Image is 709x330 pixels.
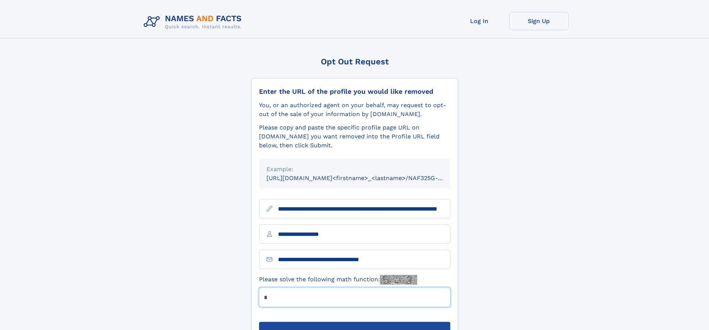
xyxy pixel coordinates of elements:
a: Sign Up [509,12,569,30]
img: Logo Names and Facts [141,12,248,32]
div: Please copy and paste the specific profile page URL on [DOMAIN_NAME] you want removed into the Pr... [259,123,450,150]
small: [URL][DOMAIN_NAME]<firstname>_<lastname>/NAF325G-xxxxxxxx [266,174,464,182]
div: Example: [266,165,443,174]
div: Enter the URL of the profile you would like removed [259,87,450,96]
a: Log In [450,12,509,30]
div: You, or an authorized agent on your behalf, may request to opt-out of the sale of your informatio... [259,101,450,119]
div: Opt Out Request [251,57,458,66]
label: Please solve the following math function: [259,275,417,285]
